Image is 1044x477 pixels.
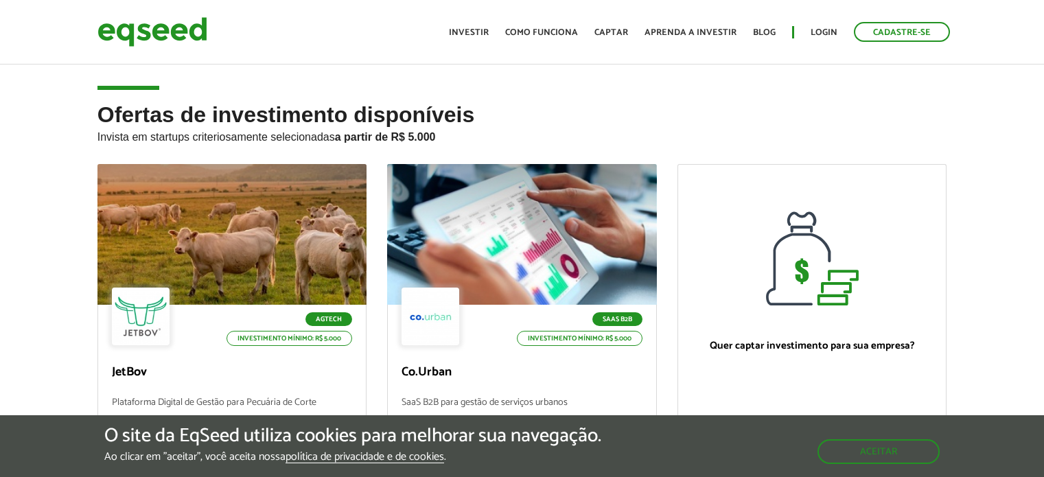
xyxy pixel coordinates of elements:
a: política de privacidade e de cookies [286,452,444,463]
button: Aceitar [817,439,940,464]
strong: a partir de R$ 5.000 [335,131,436,143]
p: SaaS B2B [592,312,642,326]
p: SaaS B2B para gestão de serviços urbanos [402,397,642,427]
p: Plataforma Digital de Gestão para Pecuária de Corte [112,397,353,427]
p: Co.Urban [402,365,642,380]
p: Ao clicar em "aceitar", você aceita nossa . [104,450,601,463]
p: Quer captar investimento para sua empresa? [692,340,933,352]
h2: Ofertas de investimento disponíveis [97,103,947,164]
p: JetBov [112,365,353,380]
p: Investimento mínimo: R$ 5.000 [227,331,352,346]
p: Agtech [305,312,352,326]
a: Aprenda a investir [645,28,736,37]
a: Blog [753,28,776,37]
p: Investimento mínimo: R$ 5.000 [517,331,642,346]
img: EqSeed [97,14,207,50]
a: Investir [449,28,489,37]
a: Cadastre-se [854,22,950,42]
h5: O site da EqSeed utiliza cookies para melhorar sua navegação. [104,426,601,447]
a: Captar [594,28,628,37]
p: Invista em startups criteriosamente selecionadas [97,127,947,143]
a: Login [811,28,837,37]
a: Como funciona [505,28,578,37]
